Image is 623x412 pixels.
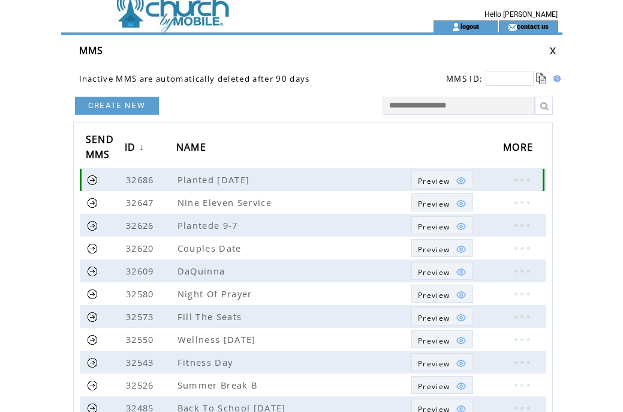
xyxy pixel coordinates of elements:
span: 32647 [126,196,157,208]
span: 32573 [126,311,157,323]
img: eye.png [456,381,467,392]
span: Show MMS preview [418,381,450,392]
img: contact_us_icon.gif [508,22,517,32]
span: Show MMS preview [418,244,450,255]
span: MMS ID: [446,73,483,84]
span: Night Of Prayer [177,288,255,300]
span: Show MMS preview [418,199,450,209]
span: Show MMS preview [418,313,450,323]
span: 32620 [126,242,157,254]
img: eye.png [456,198,467,209]
img: eye.png [456,312,467,323]
a: ID↓ [125,137,148,159]
span: 32626 [126,219,157,231]
a: Preview [411,262,473,280]
a: NAME [176,137,212,159]
span: Hello [PERSON_NAME] [484,10,558,19]
span: Couples Date [177,242,245,254]
a: CREATE NEW [75,97,159,115]
span: Summer Break B [177,379,261,391]
span: Plantede 9-7 [177,219,241,231]
span: 32543 [126,356,157,368]
span: 32686 [126,174,157,186]
a: Preview [411,353,473,371]
a: Preview [411,216,473,234]
span: Fitness Day [177,356,236,368]
span: 32550 [126,333,157,345]
img: eye.png [456,244,467,255]
span: Show MMS preview [418,336,450,346]
a: Preview [411,285,473,303]
span: MMS [79,44,104,57]
a: contact us [517,22,549,30]
span: Show MMS preview [418,267,450,277]
span: 32580 [126,288,157,300]
img: account_icon.gif [452,22,461,32]
span: NAME [176,138,209,160]
span: Fill The Seats [177,311,245,323]
span: Planted [DATE] [177,174,253,186]
img: eye.png [456,358,467,369]
span: Show MMS preview [418,359,450,369]
span: Show MMS preview [418,176,450,186]
a: logout [461,22,479,30]
a: Preview [411,307,473,326]
a: Preview [411,171,473,189]
span: DaQuinna [177,265,228,277]
span: Nine Eleven Service [177,196,275,208]
img: eye.png [456,175,467,186]
a: Preview [411,376,473,394]
span: 32609 [126,265,157,277]
span: SEND MMS [86,130,114,167]
img: help.gif [550,75,561,82]
img: eye.png [456,221,467,232]
span: 32526 [126,379,157,391]
a: Preview [411,193,473,211]
span: Show MMS preview [418,290,450,300]
a: Preview [411,239,473,257]
img: eye.png [456,289,467,300]
a: Preview [411,330,473,348]
img: eye.png [456,335,467,346]
span: Show MMS preview [418,222,450,232]
img: eye.png [456,267,467,277]
span: MORE [503,138,536,160]
span: ID [125,138,139,160]
span: Inactive MMS are automatically deleted after 90 days [79,73,310,84]
span: Wellness [DATE] [177,333,259,345]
